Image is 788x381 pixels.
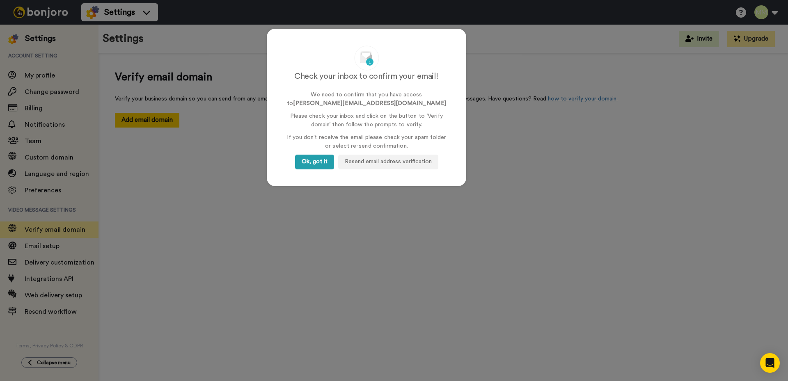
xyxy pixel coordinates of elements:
[354,46,379,71] img: email_confirmation.svg
[338,155,438,169] button: Resend email address verification
[284,71,449,91] div: Check your inbox to confirm your email!
[760,353,780,373] div: Open Intercom Messenger
[284,112,449,129] p: Please check your inbox and click on the button to ‘Verify domain’ then follow the prompts to ver...
[295,155,334,169] button: Ok, got it
[284,91,449,108] p: We need to confirm that you have access to
[345,159,432,164] span: Resend email address verification
[284,133,449,151] p: If you don’t receive the email please check your spam folder or select re-send confirmation.
[293,100,446,106] strong: [PERSON_NAME][EMAIL_ADDRESS][DOMAIN_NAME]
